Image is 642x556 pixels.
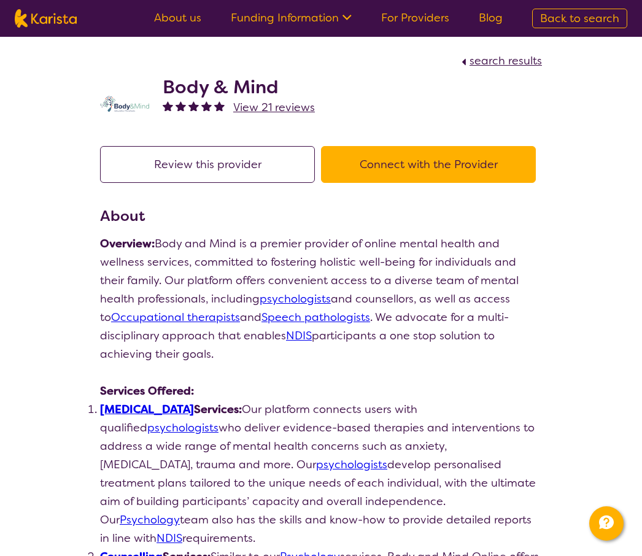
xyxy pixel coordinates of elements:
[589,506,624,541] button: Channel Menu
[154,10,201,25] a: About us
[100,157,321,172] a: Review this provider
[321,157,542,172] a: Connect with the Provider
[100,384,194,398] strong: Services Offered:
[233,98,315,117] a: View 21 reviews
[111,310,240,325] a: Occupational therapists
[100,402,194,417] a: [MEDICAL_DATA]
[321,146,536,183] button: Connect with the Provider
[163,101,173,111] img: fullstar
[147,420,219,435] a: psychologists
[100,205,542,227] h3: About
[479,10,503,25] a: Blog
[120,512,180,527] a: Psychology
[381,10,449,25] a: For Providers
[201,101,212,111] img: fullstar
[100,146,315,183] button: Review this provider
[231,10,352,25] a: Funding Information
[316,457,387,472] a: psychologists
[260,292,331,306] a: psychologists
[214,101,225,111] img: fullstar
[176,101,186,111] img: fullstar
[286,328,312,343] a: NDIS
[157,531,182,546] a: NDIS
[100,234,542,363] p: Body and Mind is a premier provider of online mental health and wellness services, committed to f...
[540,11,619,26] span: Back to search
[100,96,149,112] img: qmpolprhjdhzpcuekzqg.svg
[532,9,627,28] a: Back to search
[458,53,542,68] a: search results
[100,236,155,251] strong: Overview:
[188,101,199,111] img: fullstar
[15,9,77,28] img: Karista logo
[233,100,315,115] span: View 21 reviews
[470,53,542,68] span: search results
[163,76,315,98] h2: Body & Mind
[100,402,242,417] strong: Services:
[100,400,542,547] li: Our platform connects users with qualified who deliver evidence-based therapies and interventions...
[261,310,370,325] a: Speech pathologists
